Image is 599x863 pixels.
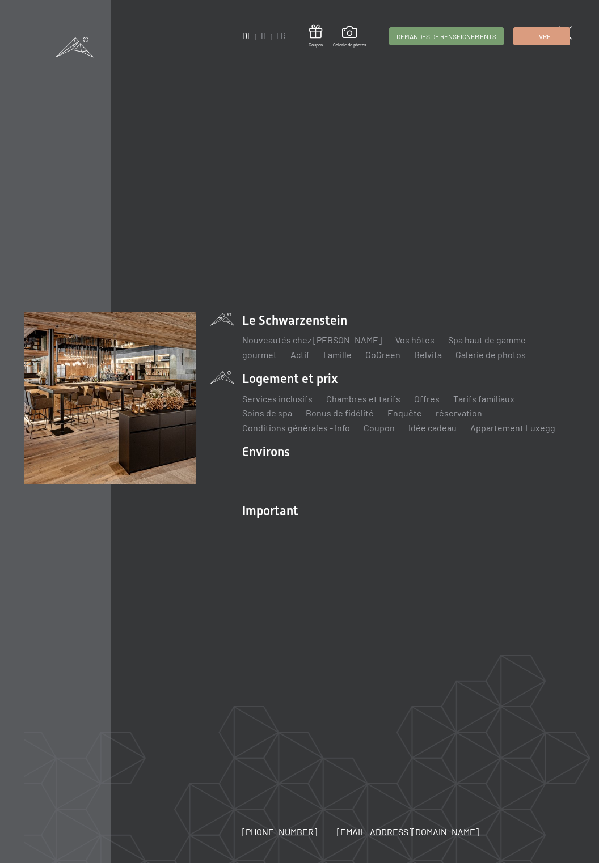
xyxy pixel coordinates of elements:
a: Demandes de renseignements [390,28,503,45]
a: réservation [436,407,482,418]
a: Livre [514,28,570,45]
font: Demandes de renseignements [396,32,496,40]
font: [EMAIL_ADDRESS][DOMAIN_NAME] [337,826,479,837]
a: Offres [414,393,440,404]
a: Actif [290,349,310,360]
a: [EMAIL_ADDRESS][DOMAIN_NAME] [337,826,479,838]
a: [PHONE_NUMBER] [242,826,317,838]
a: Chambres et tarifs [326,393,400,404]
a: Spa haut de gamme [448,334,526,345]
a: IL [261,31,268,41]
a: Appartement Luxegg [470,422,555,433]
img: Hôtel bien-être Tyrol du Sud SCHWARZENSTEIN - Vacances bien-être dans les Alpes, randonnée et bie... [24,312,196,484]
font: [PHONE_NUMBER] [242,826,317,837]
a: Tarifs familiaux [453,393,514,404]
a: gourmet [242,349,277,360]
font: Livre [533,32,551,40]
font: Coupon [309,42,323,48]
a: Famille [323,349,352,360]
a: Idée cadeau [408,422,457,433]
a: Enquête [387,407,422,418]
a: Vos hôtes [395,334,435,345]
a: Conditions générales - Info [242,422,350,433]
a: Bonus de fidélité [306,407,374,418]
a: Belvita [414,349,442,360]
a: Galerie de photos [333,26,366,48]
a: GoGreen [365,349,400,360]
a: DE [242,31,252,41]
font: Galerie de photos [333,42,366,48]
a: Coupon [364,422,395,433]
a: Soins de spa [242,407,292,418]
a: Nouveautés chez [PERSON_NAME] [242,334,382,345]
a: Galerie de photos [455,349,526,360]
a: FR [276,31,286,41]
a: Services inclusifs [242,393,313,404]
a: Coupon [309,25,323,48]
